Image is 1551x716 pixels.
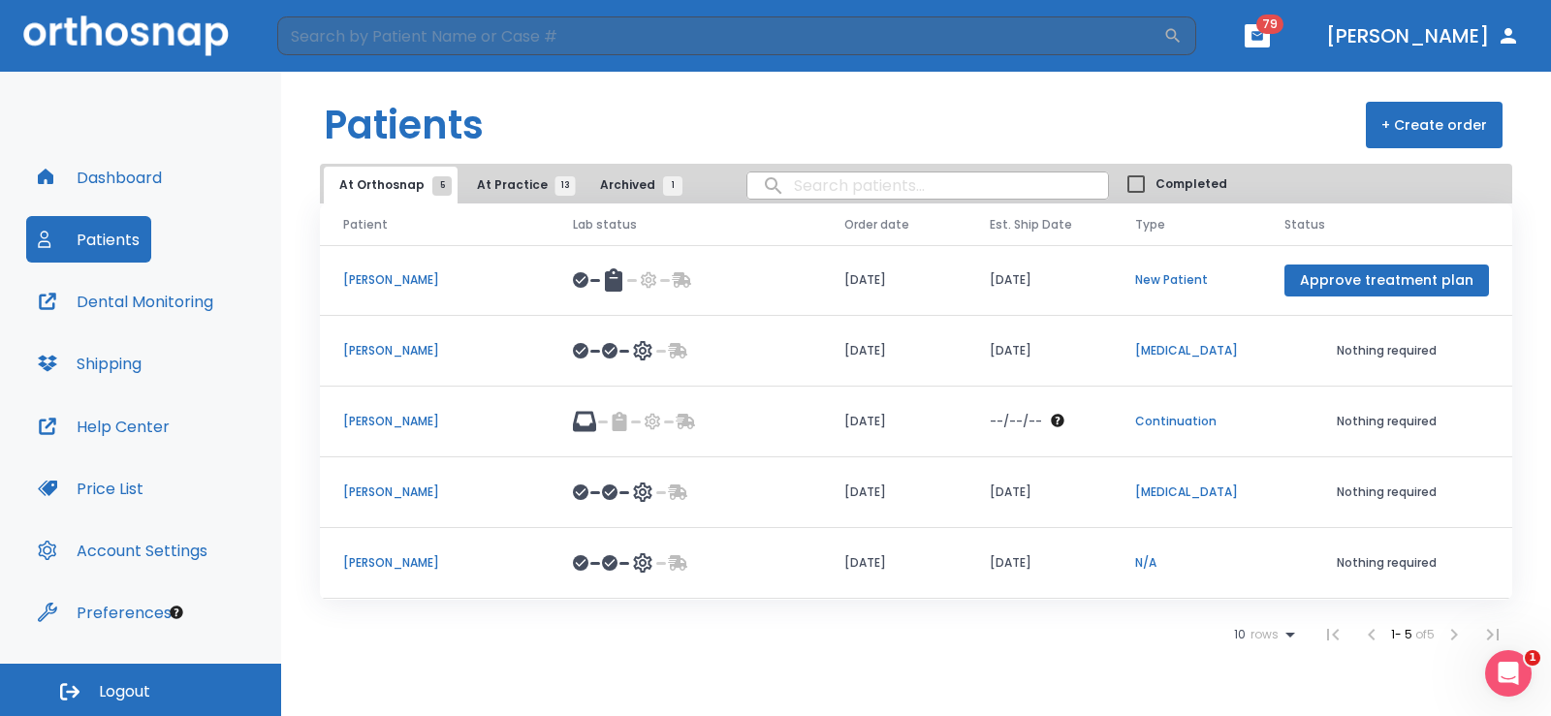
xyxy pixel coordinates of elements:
[26,340,153,387] button: Shipping
[26,278,225,325] button: Dental Monitoring
[1318,18,1528,53] button: [PERSON_NAME]
[1256,15,1283,34] span: 79
[663,176,682,196] span: 1
[821,316,966,387] td: [DATE]
[99,681,150,702] span: Logout
[1135,216,1165,233] span: Type
[966,316,1112,387] td: [DATE]
[821,457,966,528] td: [DATE]
[1155,175,1227,193] span: Completed
[343,413,526,430] p: [PERSON_NAME]
[343,271,526,289] p: [PERSON_NAME]
[990,216,1072,233] span: Est. Ship Date
[26,527,219,574] button: Account Settings
[1135,483,1238,501] p: [MEDICAL_DATA]
[966,528,1112,599] td: [DATE]
[1284,342,1489,359] p: Nothing required
[821,245,966,316] td: [DATE]
[1284,265,1489,296] button: Approve treatment plan
[966,245,1112,316] td: [DATE]
[1135,342,1238,359] p: [MEDICAL_DATA]
[1135,554,1238,572] p: N/A
[1525,650,1540,666] span: 1
[747,167,1108,204] input: search
[821,528,966,599] td: [DATE]
[26,216,151,263] button: Patients
[343,216,388,233] span: Patient
[573,216,637,233] span: Lab status
[26,154,174,201] button: Dashboard
[1284,413,1489,430] p: Nothing required
[990,413,1089,430] div: The date will be available after approving treatment plan
[168,604,185,621] div: Tooltip anchor
[1415,626,1435,642] span: of 5
[1234,628,1246,641] span: 10
[844,216,909,233] span: Order date
[26,403,181,450] button: Help Center
[26,465,155,512] button: Price List
[1246,628,1279,641] span: rows
[1284,483,1489,501] p: Nothing required
[324,167,692,203] div: tabs
[343,342,526,359] p: [PERSON_NAME]
[343,483,526,501] p: [PERSON_NAME]
[821,387,966,457] td: [DATE]
[600,176,673,194] span: Archived
[1366,102,1503,148] button: + Create order
[324,96,484,154] h1: Patients
[1284,554,1489,572] p: Nothing required
[966,457,1112,528] td: [DATE]
[477,176,565,194] span: At Practice
[277,16,1163,55] input: Search by Patient Name or Case #
[432,176,452,196] span: 5
[1284,216,1325,233] span: Status
[555,176,576,196] span: 13
[1135,271,1238,289] p: New Patient
[343,554,526,572] p: [PERSON_NAME]
[26,589,183,636] button: Preferences
[339,176,442,194] span: At Orthosnap
[1391,626,1415,642] span: 1 - 5
[1135,413,1238,430] p: Continuation
[990,413,1042,430] p: --/--/--
[23,16,229,55] img: Orthosnap
[1485,650,1532,697] iframe: Intercom live chat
